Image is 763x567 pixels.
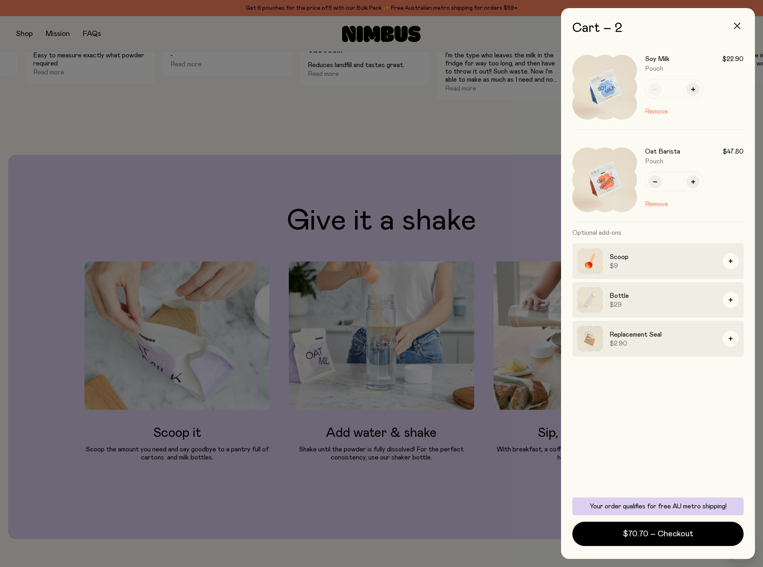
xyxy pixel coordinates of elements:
[572,222,744,243] h3: Optional add-ons
[610,301,716,309] span: $29
[645,55,670,63] h3: Soy Milk
[645,199,668,209] button: Remove
[610,252,716,262] h3: Scoop
[610,262,716,270] span: $9
[610,330,716,339] h3: Replacement Seal
[645,65,663,72] span: Pouch
[577,502,739,510] p: Your order qualifies for free AU metro shipping!
[645,107,668,116] button: Remove
[623,528,693,540] span: $70.70 – Checkout
[610,291,716,301] h3: Bottle
[572,522,744,546] button: $70.70 – Checkout
[572,21,744,36] h2: Cart – 2
[610,339,716,348] span: $2.90
[722,55,744,63] span: $22.90
[645,158,663,164] span: Pouch
[723,148,744,156] span: $47.80
[645,148,680,156] h3: Oat Barista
